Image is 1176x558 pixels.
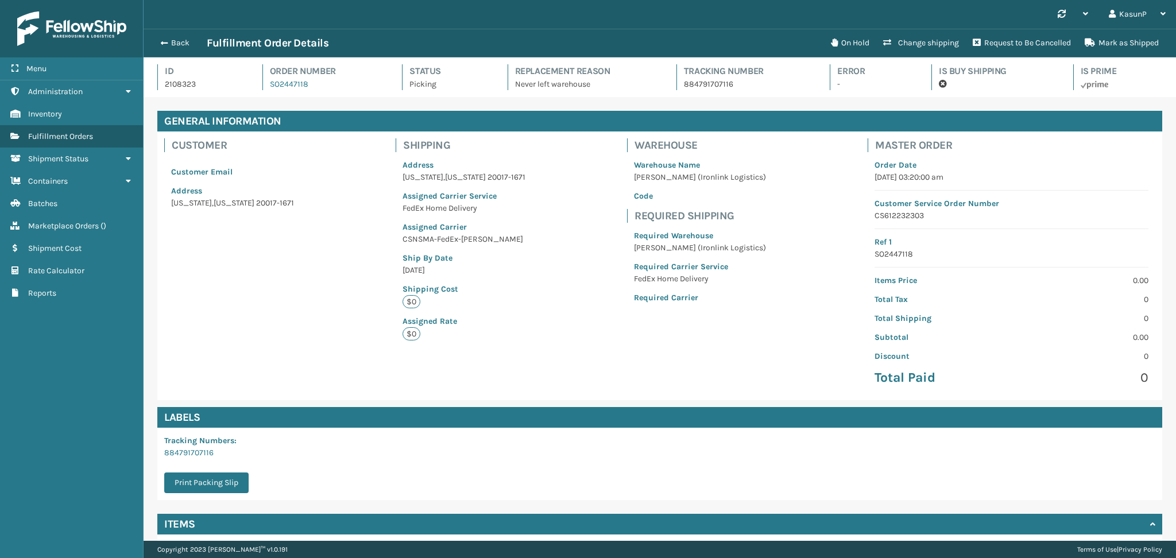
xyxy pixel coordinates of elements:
p: Customer Service Order Number [875,197,1148,210]
p: Customer Email [171,166,294,178]
button: Print Packing Slip [164,472,249,493]
span: [US_STATE] [403,172,443,182]
span: Inventory [28,109,62,119]
p: Required Warehouse [634,230,766,242]
p: 0 [1019,293,1149,305]
span: 20017-1671 [488,172,525,182]
p: 0.00 [1019,331,1149,343]
p: Warehouse Name [634,159,766,171]
span: Rate Calculator [28,266,84,276]
button: On Hold [824,32,876,55]
p: 0 [1019,350,1149,362]
span: Menu [26,64,47,73]
p: Picking [409,78,486,90]
p: Total Shipping [875,312,1005,324]
p: 0 [1019,369,1149,386]
p: CS612232303 [875,210,1148,222]
img: logo [17,11,126,46]
p: Code [634,190,766,202]
h4: Order Number [270,64,382,78]
p: Assigned Carrier Service [403,190,525,202]
h4: Id [165,64,242,78]
p: [PERSON_NAME] (Ironlink Logistics) [634,171,766,183]
span: [US_STATE] [171,198,212,208]
h4: Labels [157,407,1162,428]
p: Assigned Rate [403,315,525,327]
span: ( ) [100,221,106,231]
p: SO2447118 [875,248,1148,260]
a: 884791707116 [164,448,214,458]
span: 20017-1671 [256,198,294,208]
p: [PERSON_NAME] (Ironlink Logistics) [634,242,766,254]
a: Terms of Use [1077,545,1117,553]
a: SO2447118 [270,79,308,89]
i: Mark as Shipped [1085,38,1095,46]
span: Administration [28,87,83,96]
p: [DATE] [403,264,525,276]
p: $0 [403,327,420,340]
p: Order Date [875,159,1148,171]
h4: Master Order [875,138,1155,152]
h4: Shipping [403,138,532,152]
h4: Tracking Number [684,64,810,78]
h4: Is Buy Shipping [939,64,1053,78]
span: Batches [28,199,57,208]
button: Request to Be Cancelled [966,32,1078,55]
h4: Required Shipping [635,209,773,223]
span: Shipment Cost [28,243,82,253]
a: Privacy Policy [1119,545,1162,553]
span: Reports [28,288,56,298]
span: Address [403,160,434,170]
p: 0 [1019,312,1149,324]
p: FedEx Home Delivery [403,202,525,214]
h4: Error [837,64,911,78]
span: Tracking Numbers : [164,436,237,445]
div: | [1077,541,1162,558]
span: Fulfillment Orders [28,131,93,141]
p: Shipping Cost [403,283,525,295]
h4: Is Prime [1081,64,1162,78]
p: 2108323 [165,78,242,90]
p: Items Price [875,274,1005,286]
h4: Replacement Reason [515,64,656,78]
p: Never left warehouse [515,78,656,90]
p: - [837,78,911,90]
i: On Hold [831,38,838,46]
p: FedEx Home Delivery [634,273,766,285]
span: Containers [28,176,68,186]
span: , [212,198,214,208]
span: Marketplace Orders [28,221,99,231]
span: Shipment Status [28,154,88,164]
p: Discount [875,350,1005,362]
p: Ship By Date [403,252,525,264]
p: Total Tax [875,293,1005,305]
i: Request to Be Cancelled [973,38,981,46]
span: , [443,172,445,182]
h4: Status [409,64,486,78]
span: Address [171,186,202,196]
p: Subtotal [875,331,1005,343]
span: [US_STATE] [214,198,254,208]
p: 0.00 [1019,274,1149,286]
button: Back [154,38,207,48]
button: Change shipping [876,32,966,55]
p: Assigned Carrier [403,221,525,233]
p: Required Carrier Service [634,261,766,273]
p: [DATE] 03:20:00 am [875,171,1148,183]
i: Change shipping [883,38,891,46]
p: Total Paid [875,369,1005,386]
h4: Warehouse [635,138,773,152]
p: $0 [403,295,420,308]
p: Copyright 2023 [PERSON_NAME]™ v 1.0.191 [157,541,288,558]
h4: Items [164,517,195,531]
p: Ref 1 [875,236,1148,248]
p: Required Carrier [634,292,766,304]
h4: Customer [172,138,301,152]
p: CSNSMA-FedEx-[PERSON_NAME] [403,233,525,245]
button: Mark as Shipped [1078,32,1166,55]
span: [US_STATE] [445,172,486,182]
h3: Fulfillment Order Details [207,36,328,50]
h4: General Information [157,111,1162,131]
p: 884791707116 [684,78,810,90]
